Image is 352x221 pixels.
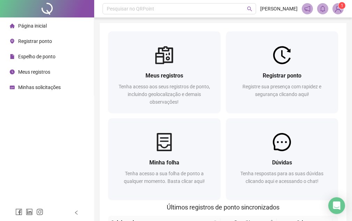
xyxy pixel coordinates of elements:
span: notification [304,6,310,12]
span: linkedin [26,208,33,215]
span: file [10,54,15,59]
sup: Atualize o seu contato no menu Meus Dados [338,2,345,9]
a: DúvidasTenha respostas para as suas dúvidas clicando aqui e acessando o chat! [226,118,338,200]
img: 95130 [333,3,343,14]
span: home [10,23,15,28]
span: Minha folha [149,159,179,166]
span: environment [10,39,15,44]
span: left [74,210,79,215]
span: Meus registros [18,69,50,75]
a: Registrar pontoRegistre sua presença com rapidez e segurança clicando aqui! [226,31,338,113]
span: bell [320,6,326,12]
span: instagram [36,208,43,215]
span: [PERSON_NAME] [260,5,298,13]
span: Registrar ponto [263,72,301,79]
span: Minhas solicitações [18,84,61,90]
span: 1 [341,3,343,8]
span: Página inicial [18,23,47,29]
span: Dúvidas [272,159,292,166]
span: Espelho de ponto [18,54,55,59]
div: Open Intercom Messenger [328,197,345,214]
span: Tenha acesso aos seus registros de ponto, incluindo geolocalização e demais observações! [119,84,210,105]
span: Registrar ponto [18,38,52,44]
span: schedule [10,85,15,90]
span: search [247,6,252,12]
span: Registre sua presença com rapidez e segurança clicando aqui! [242,84,321,97]
a: Minha folhaTenha acesso a sua folha de ponto a qualquer momento. Basta clicar aqui! [108,118,220,200]
span: Tenha respostas para as suas dúvidas clicando aqui e acessando o chat! [240,171,323,184]
a: Meus registrosTenha acesso aos seus registros de ponto, incluindo geolocalização e demais observa... [108,31,220,113]
span: Tenha acesso a sua folha de ponto a qualquer momento. Basta clicar aqui! [124,171,205,184]
span: clock-circle [10,69,15,74]
span: Meus registros [145,72,183,79]
span: Últimos registros de ponto sincronizados [167,204,279,211]
span: facebook [15,208,22,215]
